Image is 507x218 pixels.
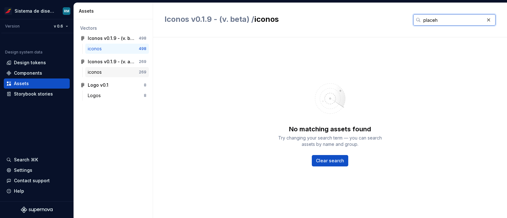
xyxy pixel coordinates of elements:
[14,80,29,87] div: Assets
[164,14,406,24] h2: iconos
[88,46,104,52] div: iconos
[64,9,69,14] div: RM
[85,90,149,101] a: Logos8
[4,155,70,165] button: Search ⌘K
[4,68,70,78] a: Components
[15,8,55,14] div: Sistema de diseño Iberia
[85,67,149,77] a: iconos269
[51,22,71,31] button: v 0.6
[21,207,53,213] svg: Supernova Logo
[78,80,149,90] a: Logo v0.18
[4,78,70,89] a: Assets
[88,35,135,41] div: Iconos v0.1.9 - (v. beta)
[14,178,50,184] div: Contact support
[4,7,12,15] img: 55604660-494d-44a9-beb2-692398e9940a.png
[4,165,70,175] a: Settings
[14,70,42,76] div: Components
[14,188,24,194] div: Help
[164,15,254,24] span: Iconos v0.1.9 - (v. beta) /
[144,83,146,88] div: 8
[79,8,150,14] div: Assets
[316,158,344,164] span: Clear search
[14,59,46,66] div: Design tokens
[88,69,104,75] div: iconos
[4,186,70,196] button: Help
[88,82,108,88] div: Logo v0.1
[312,155,348,166] button: Clear search
[78,57,149,67] a: Iconos v0.1.9 - (v. actual)269
[14,157,38,163] div: Search ⌘K
[4,89,70,99] a: Storybook stories
[139,36,146,41] div: 498
[85,44,149,54] a: iconos498
[88,92,103,99] div: Logos
[88,59,135,65] div: Iconos v0.1.9 - (v. actual)
[421,14,484,26] input: Search in assets...
[139,59,146,64] div: 269
[14,91,53,97] div: Storybook stories
[4,58,70,68] a: Design tokens
[4,176,70,186] button: Contact support
[139,70,146,75] div: 269
[54,24,63,29] span: v 0.6
[80,25,146,31] div: Vectors
[5,50,42,55] div: Design system data
[289,125,371,134] div: No matching assets found
[5,24,20,29] div: Version
[78,33,149,43] a: Iconos v0.1.9 - (v. beta)498
[139,46,146,51] div: 498
[14,167,32,173] div: Settings
[273,135,387,147] div: Try changing your search term — you can search assets by name and group.
[144,93,146,98] div: 8
[1,4,72,18] button: Sistema de diseño IberiaRM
